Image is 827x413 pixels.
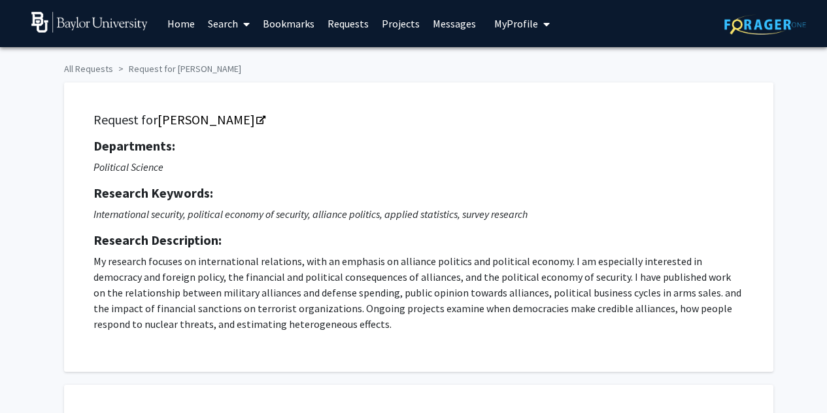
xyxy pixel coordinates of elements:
[494,17,538,30] span: My Profile
[256,1,321,46] a: Bookmarks
[113,62,241,76] li: Request for [PERSON_NAME]
[93,185,213,201] strong: Research Keywords:
[31,12,148,33] img: Baylor University Logo
[93,253,744,332] p: My research focuses on international relations, with an emphasis on alliance politics and politic...
[724,14,806,35] img: ForagerOne Logo
[93,207,528,221] i: International security, political economy of security, alliance politics, applied statistics, sur...
[93,112,744,128] h5: Request for
[64,57,764,76] ol: breadcrumb
[321,1,375,46] a: Requests
[158,111,264,128] a: Opens in a new tab
[64,63,113,75] a: All Requests
[201,1,256,46] a: Search
[93,137,175,154] strong: Departments:
[10,354,56,403] iframe: Chat
[93,160,163,173] i: Political Science
[375,1,426,46] a: Projects
[426,1,482,46] a: Messages
[161,1,201,46] a: Home
[93,232,222,248] strong: Research Description:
